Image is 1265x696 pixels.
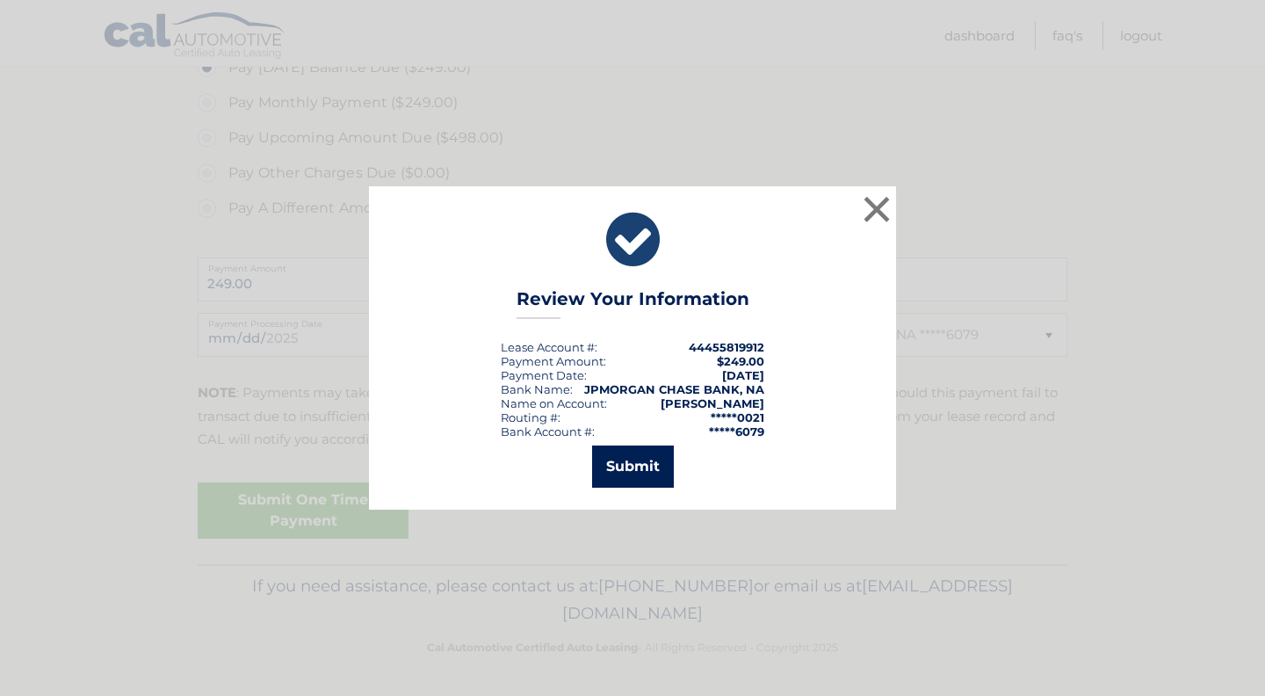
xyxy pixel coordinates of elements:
button: Submit [592,446,674,488]
button: × [859,192,894,227]
strong: [PERSON_NAME] [661,396,764,410]
strong: JPMORGAN CHASE BANK, NA [584,382,764,396]
div: Bank Account #: [501,424,595,439]
div: Routing #: [501,410,560,424]
div: Payment Amount: [501,354,606,368]
span: [DATE] [722,368,764,382]
span: $249.00 [717,354,764,368]
div: Lease Account #: [501,340,597,354]
h3: Review Your Information [517,288,749,319]
div: Bank Name: [501,382,573,396]
div: Name on Account: [501,396,607,410]
span: Payment Date [501,368,584,382]
strong: 44455819912 [689,340,764,354]
div: : [501,368,587,382]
